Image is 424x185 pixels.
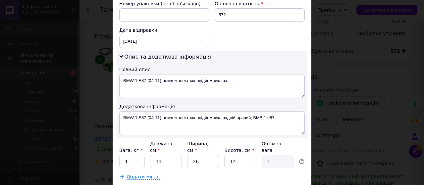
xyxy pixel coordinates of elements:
div: Об'ємна вага [262,140,293,154]
div: Оціночна вартість [215,0,305,7]
div: Номер упаковки (не обов'язково) [119,0,209,7]
label: Висота, см [224,148,254,153]
div: Дата відправки [119,27,209,33]
textarea: BMW 1 E87 (04-11) ремкомплект склопідйомника задній правий, БМВ 1 е87 [119,111,305,135]
label: Ширина, см [187,141,208,153]
textarea: BMW 1 E87 (04-11) ремкомплект склопідйомника за... [119,74,305,98]
span: Додати місце [127,174,160,180]
span: Опис та додаткова інформація [124,54,211,60]
label: Вага, кг [119,148,142,153]
label: Довжина, см [150,141,174,153]
div: Повний опис [119,66,305,73]
div: Додаткова інформація [119,103,305,110]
